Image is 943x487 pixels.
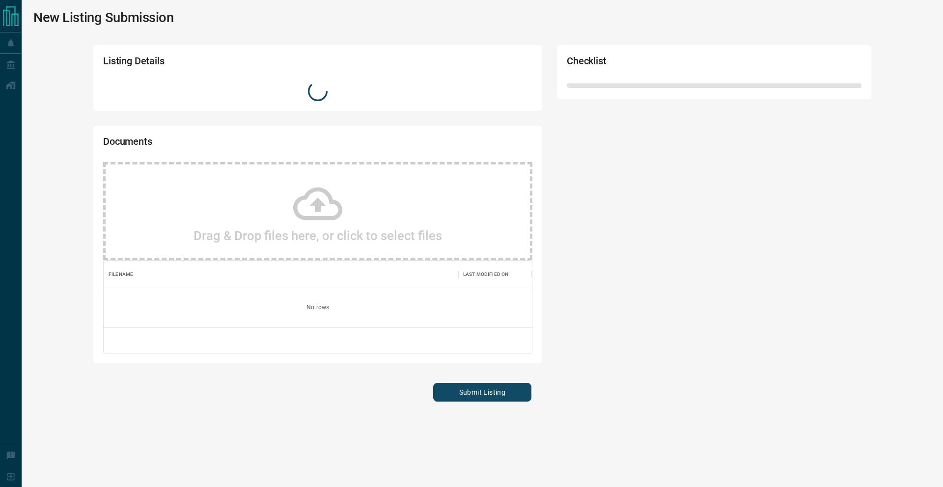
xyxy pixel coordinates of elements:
[458,261,532,288] div: Last Modified On
[433,383,531,402] button: Submit Listing
[463,261,508,288] div: Last Modified On
[33,10,174,26] h1: New Listing Submission
[194,228,442,243] h2: Drag & Drop files here, or click to select files
[567,55,744,72] h2: Checklist
[103,135,361,152] h2: Documents
[103,55,361,72] h2: Listing Details
[109,261,133,288] div: Filename
[104,261,458,288] div: Filename
[103,162,532,260] div: Drag & Drop files here, or click to select files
